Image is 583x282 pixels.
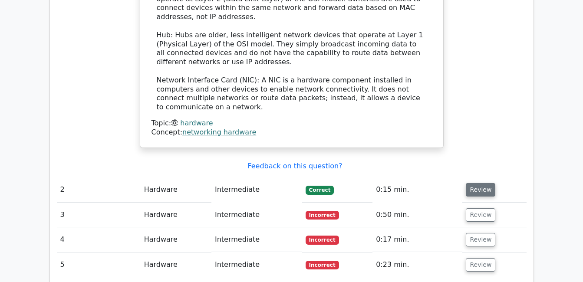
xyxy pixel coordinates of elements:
button: Review [466,183,495,197]
a: hardware [180,119,213,127]
span: Correct [306,186,334,194]
td: 0:23 min. [372,252,462,277]
td: Intermediate [211,177,302,202]
td: Hardware [141,177,211,202]
div: Concept: [152,128,432,137]
button: Review [466,258,495,272]
span: Incorrect [306,261,339,269]
button: Review [466,208,495,222]
div: Topic: [152,119,432,128]
td: 2 [57,177,141,202]
a: Feedback on this question? [247,162,342,170]
td: Hardware [141,252,211,277]
td: Intermediate [211,227,302,252]
td: 4 [57,227,141,252]
td: Intermediate [211,252,302,277]
button: Review [466,233,495,246]
td: 3 [57,203,141,227]
span: Incorrect [306,211,339,220]
td: Hardware [141,203,211,227]
td: 5 [57,252,141,277]
td: Hardware [141,227,211,252]
td: 0:50 min. [372,203,462,227]
span: Incorrect [306,236,339,244]
td: 0:17 min. [372,227,462,252]
td: Intermediate [211,203,302,227]
a: networking hardware [182,128,256,136]
td: 0:15 min. [372,177,462,202]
